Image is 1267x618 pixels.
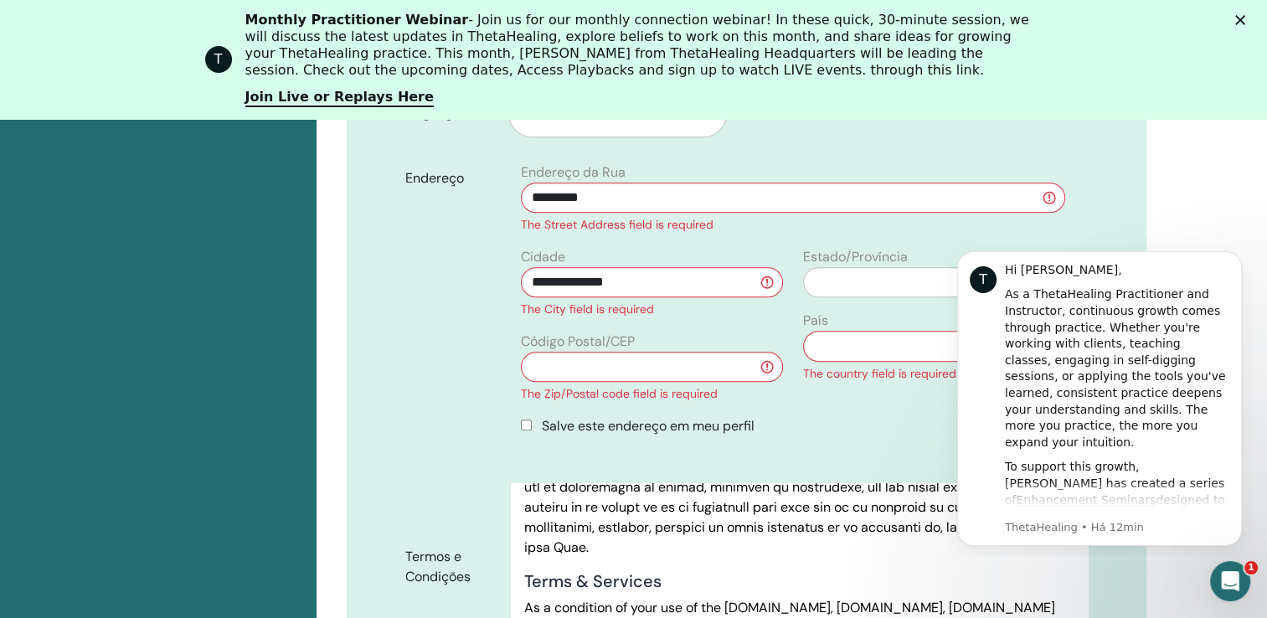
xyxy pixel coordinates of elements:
label: Endereço da Rua [521,162,626,183]
span: Salve este endereço em meu perfil [542,417,755,435]
div: To support this growth, [PERSON_NAME] has created a series of designed to help you refine your kn... [73,223,297,404]
div: The Street Address field is required [521,216,1065,234]
label: País [803,311,828,331]
div: The City field is required [521,301,783,318]
span: 1 [1244,561,1258,574]
label: Termos e Condições [393,541,511,593]
div: Fechar [1235,15,1252,25]
div: - Join us for our monthly connection webinar! In these quick, 30-minute session, we will discuss ... [245,12,1036,79]
label: Estado/Província [803,247,908,267]
h4: Terms & Services [524,571,1074,591]
label: Código Postal/CEP [521,332,635,352]
div: The Zip/Postal code field is required [521,385,783,403]
div: The country field is required. [803,365,1065,383]
label: Endereço [393,162,511,194]
iframe: Intercom live chat [1210,561,1250,601]
div: Profile image for ThetaHealing [205,46,232,73]
iframe: Intercom notifications mensagem [932,236,1267,556]
a: Join Live or Replays Here [245,89,434,107]
p: Message from ThetaHealing, sent Há 12min [73,284,297,299]
label: Cidade [521,247,565,267]
a: Enhancement Seminars [85,257,224,270]
b: Monthly Practitioner Webinar [245,12,469,28]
